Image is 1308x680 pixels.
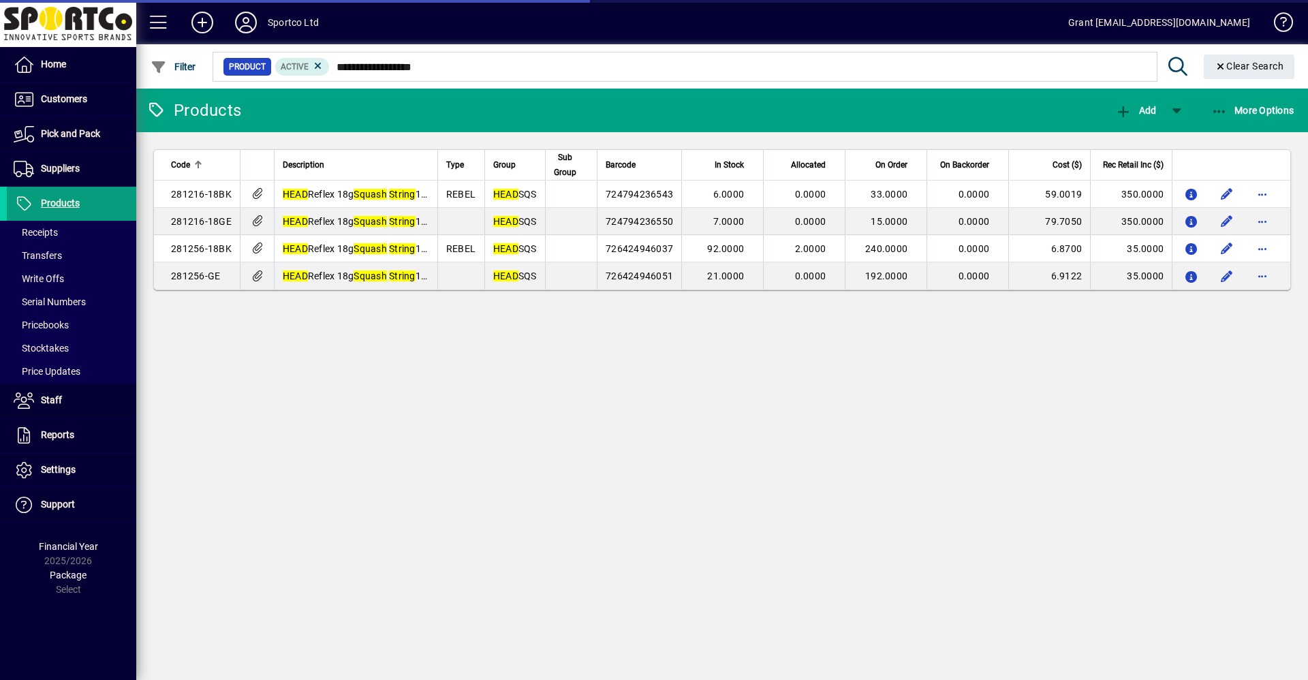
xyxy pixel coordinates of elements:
[795,189,826,200] span: 0.0000
[606,243,673,254] span: 726424946037
[1112,98,1159,123] button: Add
[791,157,826,172] span: Allocated
[389,189,416,200] em: String
[41,429,74,440] span: Reports
[224,10,268,35] button: Profile
[1211,105,1294,116] span: More Options
[354,216,387,227] em: Squash
[795,216,826,227] span: 0.0000
[493,271,518,281] em: HEAD
[606,189,673,200] span: 724794236543
[871,216,907,227] span: 15.0000
[354,243,387,254] em: Squash
[493,157,537,172] div: Group
[446,157,464,172] span: Type
[493,271,537,281] span: SQS
[959,216,990,227] span: 0.0000
[493,189,537,200] span: SQS
[1216,183,1238,205] button: Edit
[268,12,319,33] div: Sportco Ltd
[493,216,537,227] span: SQS
[1090,262,1172,290] td: 35.0000
[283,189,488,200] span: Reflex 18g 110m Reel Black
[389,271,416,281] em: String
[7,418,136,452] a: Reports
[493,243,537,254] span: SQS
[283,271,480,281] span: Reflex 18g 10m Set Green
[493,189,518,200] em: HEAD
[146,99,241,121] div: Products
[1090,181,1172,208] td: 350.0000
[14,250,62,261] span: Transfers
[41,499,75,510] span: Support
[1090,235,1172,262] td: 35.0000
[171,157,232,172] div: Code
[171,243,232,254] span: 281256-18BK
[1053,157,1082,172] span: Cost ($)
[875,157,907,172] span: On Order
[41,128,100,139] span: Pick and Pack
[865,271,907,281] span: 192.0000
[14,273,64,284] span: Write Offs
[7,267,136,290] a: Write Offs
[1068,12,1250,33] div: Grant [EMAIL_ADDRESS][DOMAIN_NAME]
[1008,181,1090,208] td: 59.0019
[795,271,826,281] span: 0.0000
[283,243,308,254] em: HEAD
[854,157,920,172] div: On Order
[151,61,196,72] span: Filter
[606,157,636,172] span: Barcode
[1251,183,1273,205] button: More options
[283,157,324,172] span: Description
[959,243,990,254] span: 0.0000
[7,152,136,186] a: Suppliers
[713,216,745,227] span: 7.0000
[50,570,87,581] span: Package
[7,488,136,522] a: Support
[1216,238,1238,260] button: Edit
[283,189,308,200] em: HEAD
[171,271,220,281] span: 281256-GE
[275,58,330,76] mat-chip: Activation Status: Active
[41,464,76,475] span: Settings
[354,189,387,200] em: Squash
[606,216,673,227] span: 724794236550
[41,198,80,208] span: Products
[147,55,200,79] button: Filter
[14,320,69,330] span: Pricebooks
[1008,208,1090,235] td: 79.7050
[795,243,826,254] span: 2.0000
[554,150,589,180] div: Sub Group
[1115,105,1156,116] span: Add
[1216,211,1238,232] button: Edit
[715,157,744,172] span: In Stock
[283,243,478,254] span: Reflex 18g 10m Set Black
[707,271,744,281] span: 21.0000
[281,62,309,72] span: Active
[1008,262,1090,290] td: 6.9122
[1103,157,1164,172] span: Rec Retail Inc ($)
[7,360,136,383] a: Price Updates
[446,189,476,200] span: REBEL
[1216,265,1238,287] button: Edit
[7,221,136,244] a: Receipts
[1215,61,1284,72] span: Clear Search
[7,337,136,360] a: Stocktakes
[1251,265,1273,287] button: More options
[14,366,80,377] span: Price Updates
[7,290,136,313] a: Serial Numbers
[1090,208,1172,235] td: 350.0000
[14,343,69,354] span: Stocktakes
[959,189,990,200] span: 0.0000
[354,271,387,281] em: Squash
[39,541,98,552] span: Financial Year
[7,453,136,487] a: Settings
[283,157,429,172] div: Description
[493,157,516,172] span: Group
[7,48,136,82] a: Home
[283,216,308,227] em: HEAD
[707,243,744,254] span: 92.0000
[865,243,907,254] span: 240.0000
[493,243,518,254] em: HEAD
[41,163,80,174] span: Suppliers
